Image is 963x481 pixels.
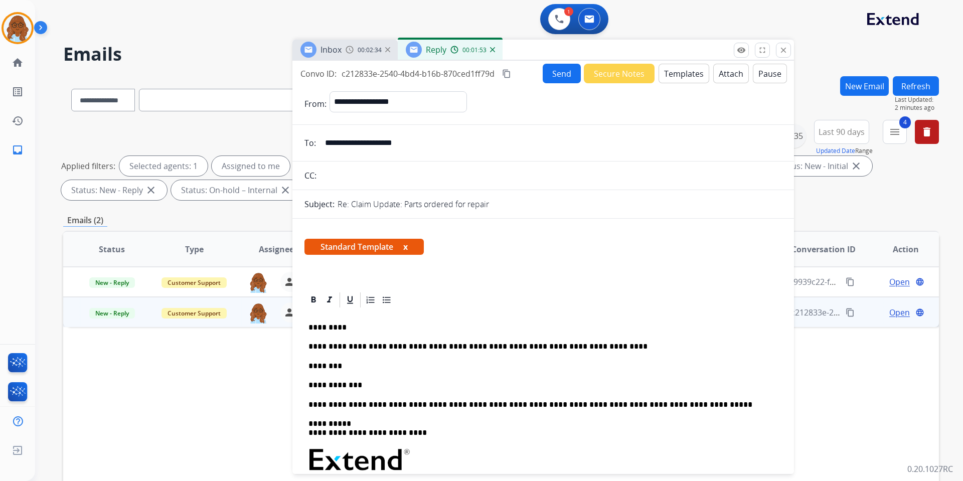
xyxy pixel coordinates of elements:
[304,98,327,110] p: From:
[320,44,342,55] span: Inbox
[895,96,939,104] span: Last Updated:
[89,277,135,288] span: New - Reply
[766,156,872,176] div: Status: New - Initial
[782,124,806,148] div: +135
[915,277,924,286] mat-icon: language
[12,86,24,98] mat-icon: list_alt
[162,277,227,288] span: Customer Support
[850,160,862,172] mat-icon: close
[61,160,115,172] p: Applied filters:
[63,44,939,64] h2: Emails
[737,46,746,55] mat-icon: remove_red_eye
[284,276,296,288] mat-icon: person_remove
[564,7,573,16] div: 1
[895,104,939,112] span: 2 minutes ago
[791,243,856,255] span: Conversation ID
[171,180,301,200] div: Status: On-hold – Internal
[4,14,32,42] img: avatar
[89,308,135,318] span: New - Reply
[857,232,939,267] th: Action
[212,156,290,176] div: Assigned to me
[893,76,939,96] button: Refresh
[915,308,924,317] mat-icon: language
[814,120,869,144] button: Last 90 days
[12,57,24,69] mat-icon: home
[119,156,208,176] div: Selected agents: 1
[659,64,709,83] button: Templates
[403,241,408,253] button: x
[502,69,511,78] mat-icon: content_copy
[342,68,495,79] span: c212833e-2540-4bd4-b16b-870ced1ff79d
[145,184,157,196] mat-icon: close
[921,126,933,138] mat-icon: delete
[12,144,24,156] mat-icon: inbox
[306,292,321,307] div: Bold
[889,126,901,138] mat-icon: menu
[543,64,581,83] button: Send
[162,308,227,318] span: Customer Support
[758,46,767,55] mat-icon: fullscreen
[816,146,873,155] span: Range
[840,76,889,96] button: New Email
[899,116,911,128] span: 4
[779,46,788,55] mat-icon: close
[284,306,296,318] mat-icon: person_remove
[907,463,953,475] p: 0.20.1027RC
[846,277,855,286] mat-icon: content_copy
[363,292,378,307] div: Ordered List
[889,306,910,318] span: Open
[300,68,337,80] p: Convo ID:
[338,198,489,210] p: Re: Claim Update: Parts ordered for repair
[358,46,382,54] span: 00:02:34
[462,46,487,54] span: 00:01:53
[379,292,394,307] div: Bullet List
[61,180,167,200] div: Status: New - Reply
[584,64,655,83] button: Secure Notes
[248,302,268,324] img: agent-avatar
[753,64,787,83] button: Pause
[304,137,316,149] p: To:
[248,272,268,293] img: agent-avatar
[279,184,291,196] mat-icon: close
[304,239,424,255] span: Standard Template
[889,276,910,288] span: Open
[883,120,907,144] button: 4
[322,292,337,307] div: Italic
[426,44,446,55] span: Reply
[185,243,204,255] span: Type
[713,64,749,83] button: Attach
[304,170,316,182] p: CC:
[819,130,865,134] span: Last 90 days
[304,198,335,210] p: Subject:
[259,243,294,255] span: Assignee
[816,147,855,155] button: Updated Date
[846,308,855,317] mat-icon: content_copy
[99,243,125,255] span: Status
[63,214,107,227] p: Emails (2)
[12,115,24,127] mat-icon: history
[343,292,358,307] div: Underline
